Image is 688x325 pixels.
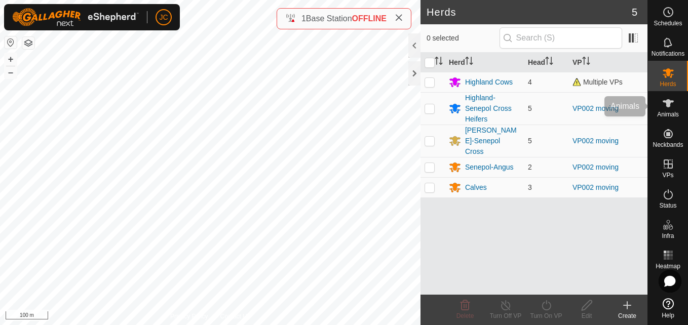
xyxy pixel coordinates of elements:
[652,51,684,57] span: Notifications
[572,137,619,145] a: VP002 moving
[427,33,500,44] span: 0 selected
[607,311,647,320] div: Create
[528,137,532,145] span: 5
[654,20,682,26] span: Schedules
[159,12,168,23] span: JC
[12,8,139,26] img: Gallagher Logo
[662,233,674,239] span: Infra
[5,53,17,65] button: +
[572,104,619,112] a: VP002 moving
[528,183,532,191] span: 3
[485,311,526,320] div: Turn Off VP
[648,294,688,322] a: Help
[465,125,520,157] div: [PERSON_NAME]-Senepol Cross
[465,93,520,125] div: Highland-Senepol Cross Heifers
[445,53,524,72] th: Herd
[653,142,683,148] span: Neckbands
[456,312,474,319] span: Delete
[568,53,647,72] th: VP
[435,58,443,66] p-sorticon: Activate to sort
[656,263,680,269] span: Heatmap
[572,183,619,191] a: VP002 moving
[582,58,590,66] p-sorticon: Activate to sort
[524,53,568,72] th: Head
[352,14,387,23] span: OFFLINE
[220,312,250,321] a: Contact Us
[528,104,532,112] span: 5
[662,172,673,178] span: VPs
[572,163,619,171] a: VP002 moving
[545,58,553,66] p-sorticon: Activate to sort
[465,182,487,193] div: Calves
[5,66,17,78] button: –
[662,312,674,318] span: Help
[465,162,514,173] div: Senepol-Angus
[306,14,352,23] span: Base Station
[22,37,34,49] button: Map Layers
[660,81,676,87] span: Herds
[632,5,637,20] span: 5
[528,78,532,86] span: 4
[5,36,17,49] button: Reset Map
[657,111,679,117] span: Animals
[526,311,566,320] div: Turn On VP
[528,163,532,171] span: 2
[427,6,632,18] h2: Herds
[572,78,623,86] span: Multiple VPs
[170,312,208,321] a: Privacy Policy
[566,311,607,320] div: Edit
[301,14,306,23] span: 1
[500,27,622,49] input: Search (S)
[465,58,473,66] p-sorticon: Activate to sort
[465,77,513,88] div: Highland Cows
[659,202,676,209] span: Status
